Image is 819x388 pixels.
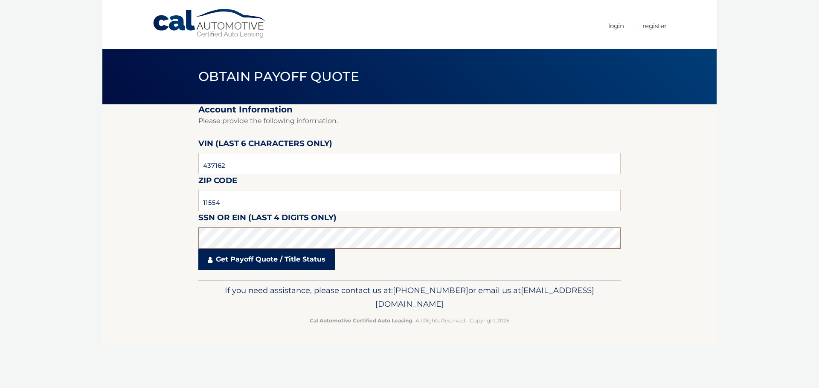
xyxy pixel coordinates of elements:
[198,69,359,84] span: Obtain Payoff Quote
[204,284,615,311] p: If you need assistance, please contact us at: or email us at
[310,317,412,324] strong: Cal Automotive Certified Auto Leasing
[198,249,335,270] a: Get Payoff Quote / Title Status
[393,285,468,295] span: [PHONE_NUMBER]
[198,211,337,227] label: SSN or EIN (last 4 digits only)
[642,19,667,33] a: Register
[198,115,621,127] p: Please provide the following information.
[198,174,237,190] label: Zip Code
[152,9,267,39] a: Cal Automotive
[198,137,332,153] label: VIN (last 6 characters only)
[198,104,621,115] h2: Account Information
[204,316,615,325] p: - All Rights Reserved - Copyright 2025
[608,19,624,33] a: Login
